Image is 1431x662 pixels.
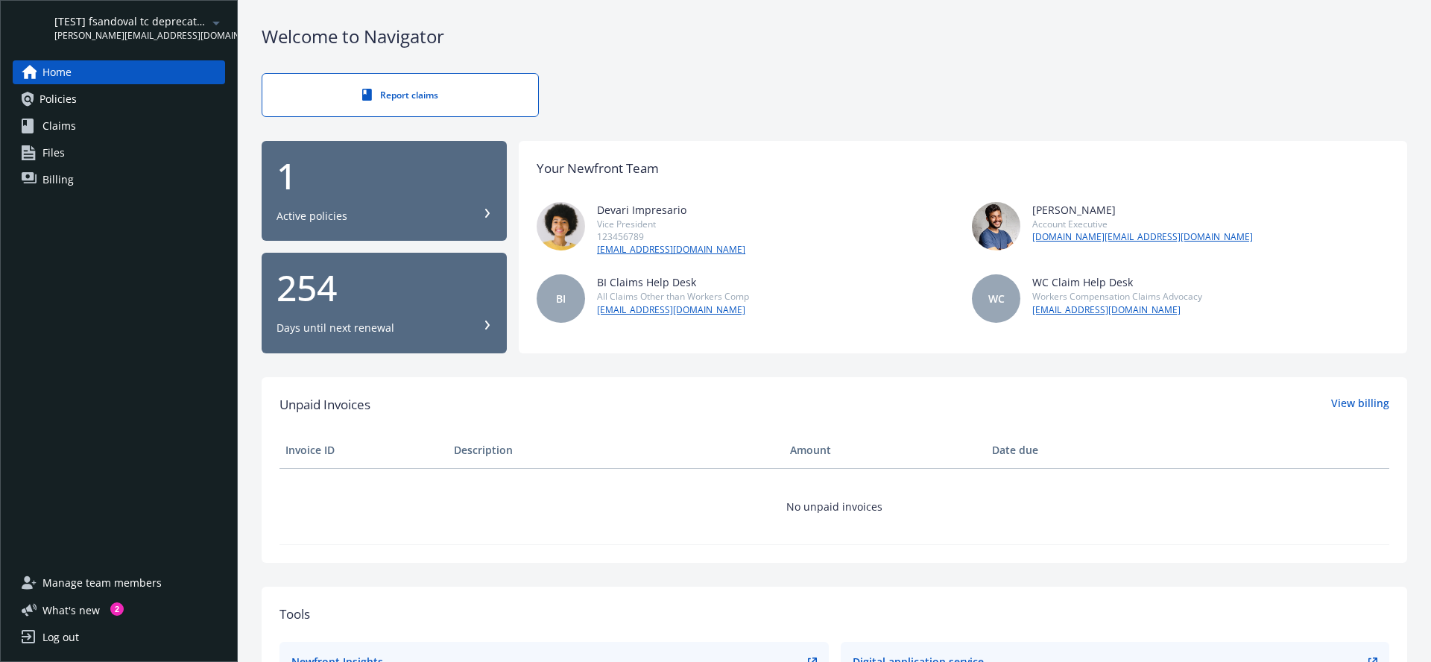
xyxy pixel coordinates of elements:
[292,89,508,101] div: Report claims
[1032,202,1253,218] div: [PERSON_NAME]
[784,432,986,468] th: Amount
[13,13,42,42] img: yH5BAEAAAAALAAAAAABAAEAAAIBRAA7
[279,605,1389,624] div: Tools
[42,60,72,84] span: Home
[277,158,492,194] div: 1
[1032,218,1253,230] div: Account Executive
[279,395,370,414] span: Unpaid Invoices
[1331,395,1389,414] a: View billing
[54,13,225,42] button: [TEST] fsandoval tc deprecation[PERSON_NAME][EMAIL_ADDRESS][DOMAIN_NAME]arrowDropDown
[448,432,784,468] th: Description
[279,432,448,468] th: Invoice ID
[277,321,394,335] div: Days until next renewal
[279,468,1389,544] td: No unpaid invoices
[13,114,225,138] a: Claims
[207,13,225,31] a: arrowDropDown
[42,168,74,192] span: Billing
[597,218,745,230] div: Vice President
[42,602,100,618] span: What ' s new
[1032,274,1202,290] div: WC Claim Help Desk
[13,141,225,165] a: Files
[262,24,1407,49] div: Welcome to Navigator
[597,230,745,243] div: 123456789
[556,291,566,306] span: BI
[13,571,225,595] a: Manage team members
[1032,303,1202,317] a: [EMAIL_ADDRESS][DOMAIN_NAME]
[13,168,225,192] a: Billing
[986,432,1154,468] th: Date due
[1032,290,1202,303] div: Workers Compensation Claims Advocacy
[277,270,492,306] div: 254
[42,571,162,595] span: Manage team members
[42,625,79,649] div: Log out
[597,243,745,256] a: [EMAIL_ADDRESS][DOMAIN_NAME]
[1032,230,1253,244] a: [DOMAIN_NAME][EMAIL_ADDRESS][DOMAIN_NAME]
[597,303,749,317] a: [EMAIL_ADDRESS][DOMAIN_NAME]
[597,274,749,290] div: BI Claims Help Desk
[42,141,65,165] span: Files
[262,73,539,117] a: Report claims
[40,87,77,111] span: Policies
[13,60,225,84] a: Home
[13,602,124,618] button: What's new2
[262,253,507,353] button: 254Days until next renewal
[262,141,507,242] button: 1Active policies
[537,159,659,178] div: Your Newfront Team
[13,87,225,111] a: Policies
[597,290,749,303] div: All Claims Other than Workers Comp
[988,291,1005,306] span: WC
[972,202,1020,250] img: photo
[110,602,124,616] div: 2
[54,13,207,29] span: [TEST] fsandoval tc deprecation
[42,114,76,138] span: Claims
[537,202,585,250] img: photo
[277,209,347,224] div: Active policies
[54,29,207,42] span: [PERSON_NAME][EMAIL_ADDRESS][DOMAIN_NAME]
[597,202,745,218] div: Devari Impresario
